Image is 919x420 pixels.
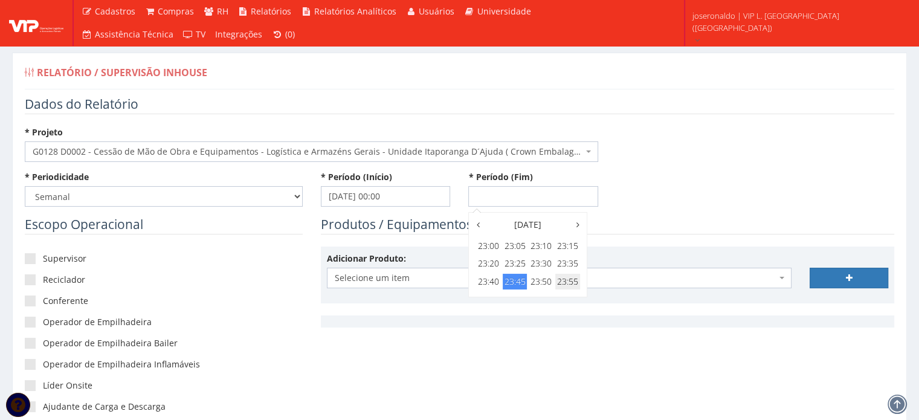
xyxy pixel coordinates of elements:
span: G0128 D0002 - Cessão de Mão de Obra e Equipamentos - Logística e Armazéns Gerais - Unidade Itapor... [33,146,583,158]
legend: Escopo Operacional [25,216,303,234]
label: Adicionar Produto: [327,253,406,265]
span: 23:40 [476,274,500,289]
a: TV [178,23,211,46]
label: * Projeto [25,126,63,138]
legend: Dados do Relatório [25,95,894,114]
span: RH [217,5,228,17]
th: [DATE] [484,216,572,234]
label: Conferente [25,295,303,307]
span: Integrações [215,28,262,40]
span: Compras [158,5,194,17]
label: * Período (Fim) [468,171,532,183]
a: Integrações [210,23,267,46]
span: Universidade [477,5,531,17]
a: (0) [267,23,300,46]
label: * Período (Início) [321,171,392,183]
span: (0) [285,28,295,40]
span: 23:20 [476,256,500,271]
span: joseronaldo | VIP L. [GEOGRAPHIC_DATA] ([GEOGRAPHIC_DATA]) [692,10,903,34]
label: Operador de Empilhadeira [25,316,303,328]
span: 23:10 [529,238,553,254]
span: Assistência Técnica [95,28,173,40]
label: Líder Onsite [25,380,303,392]
span: 23:55 [555,274,579,289]
span: 23:05 [503,238,527,254]
span: 23:50 [529,274,553,289]
span: Relatórios [251,5,291,17]
label: Reciclador [25,274,303,286]
span: Relatórios Analíticos [314,5,396,17]
span: 23:15 [555,238,579,254]
label: Ajudante de Carga e Descarga [25,401,303,413]
label: * Periodicidade [25,171,89,183]
legend: Produtos / Equipamentos [321,216,894,234]
span: Usuários [419,5,454,17]
span: 23:30 [529,256,553,271]
a: Assistência Técnica [77,23,178,46]
span: G0128 D0002 - Cessão de Mão de Obra e Equipamentos - Logística e Armazéns Gerais - Unidade Itapor... [25,141,598,162]
span: Selecione um item [335,272,776,284]
label: Supervisor [25,253,303,265]
span: TV [196,28,205,40]
span: Cadastros [95,5,135,17]
span: Relatório / Supervisão Inhouse [37,66,207,79]
label: Operador de Empilhadeira Inflamáveis [25,358,303,370]
label: Operador de Empilhadeira Bailer [25,337,303,349]
span: Selecione um item [327,268,792,288]
span: 23:35 [555,256,579,271]
span: 23:00 [476,238,500,254]
span: 23:45 [503,274,527,289]
span: 23:25 [503,256,527,271]
img: logo [9,14,63,32]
